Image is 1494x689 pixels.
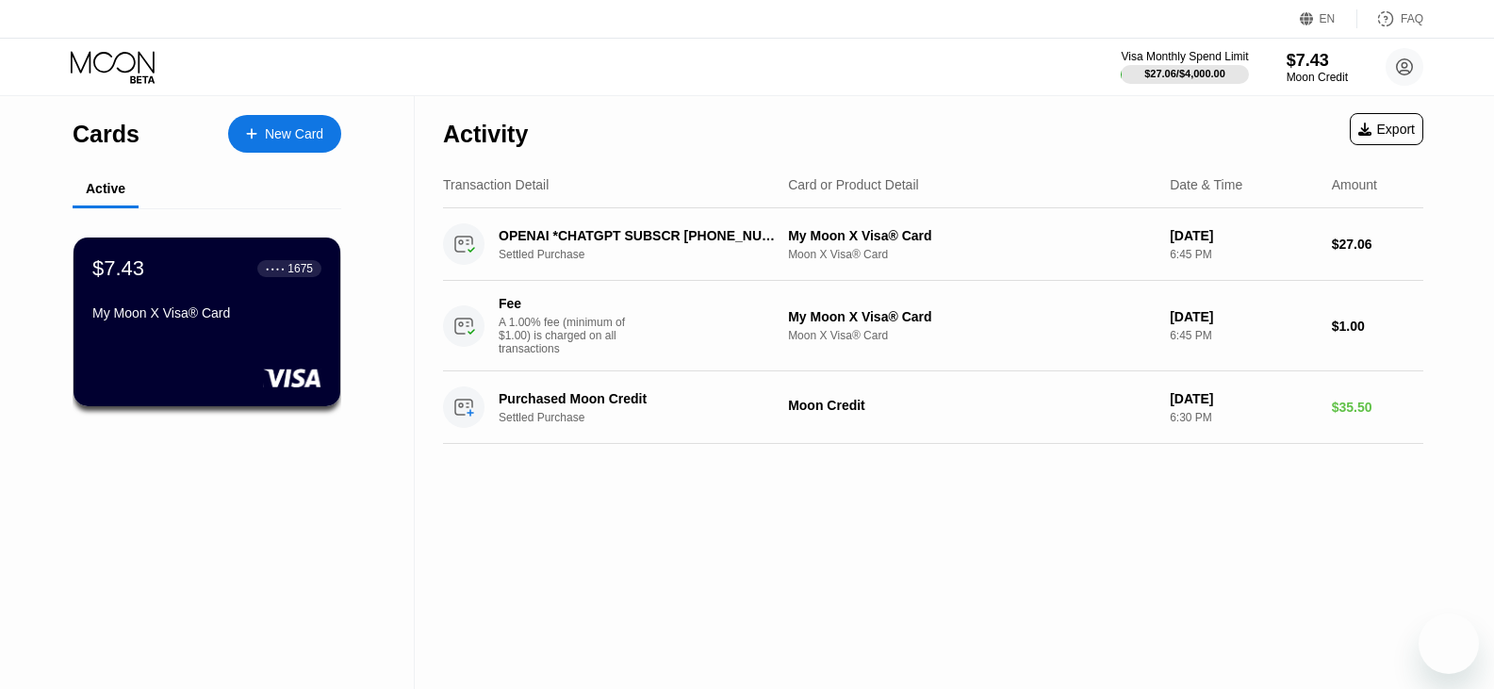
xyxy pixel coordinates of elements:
div: New Card [228,115,341,153]
div: $35.50 [1332,400,1423,415]
div: Fee [499,296,631,311]
div: Moon Credit [1287,71,1348,84]
div: Moon Credit [788,398,1155,413]
div: 6:45 PM [1170,329,1317,342]
div: Moon X Visa® Card [788,248,1155,261]
div: My Moon X Visa® Card [788,228,1155,243]
div: Visa Monthly Spend Limit [1121,50,1248,63]
div: Export [1358,122,1415,137]
div: Visa Monthly Spend Limit$27.06/$4,000.00 [1121,50,1248,84]
div: A 1.00% fee (minimum of $1.00) is charged on all transactions [499,316,640,355]
div: $7.43● ● ● ●1675My Moon X Visa® Card [74,238,340,406]
div: ● ● ● ● [266,266,285,271]
div: Purchased Moon Credit [499,391,775,406]
div: New Card [265,126,323,142]
div: 1675 [287,262,313,275]
div: My Moon X Visa® Card [788,309,1155,324]
div: FAQ [1357,9,1423,28]
div: EN [1300,9,1357,28]
div: FAQ [1401,12,1423,25]
div: $27.06 [1332,237,1423,252]
iframe: Button to launch messaging window [1419,614,1479,674]
div: $7.43Moon Credit [1287,51,1348,84]
div: Purchased Moon CreditSettled PurchaseMoon Credit[DATE]6:30 PM$35.50 [443,371,1423,444]
div: Date & Time [1170,177,1242,192]
div: Moon X Visa® Card [788,329,1155,342]
div: Active [86,181,125,196]
div: 6:30 PM [1170,411,1317,424]
div: $27.06 / $4,000.00 [1144,68,1225,79]
div: Transaction Detail [443,177,549,192]
div: [DATE] [1170,228,1317,243]
div: $1.00 [1332,319,1423,334]
div: [DATE] [1170,391,1317,406]
div: Settled Purchase [499,248,796,261]
div: [DATE] [1170,309,1317,324]
div: FeeA 1.00% fee (minimum of $1.00) is charged on all transactionsMy Moon X Visa® CardMoon X Visa® ... [443,281,1423,371]
div: Settled Purchase [499,411,796,424]
div: OPENAI *CHATGPT SUBSCR [PHONE_NUMBER] IESettled PurchaseMy Moon X Visa® CardMoon X Visa® Card[DAT... [443,208,1423,281]
div: Export [1350,113,1423,145]
div: OPENAI *CHATGPT SUBSCR [PHONE_NUMBER] IE [499,228,775,243]
div: My Moon X Visa® Card [92,305,321,320]
div: Activity [443,121,528,148]
div: $7.43 [1287,51,1348,71]
div: Card or Product Detail [788,177,919,192]
div: Cards [73,121,140,148]
div: EN [1320,12,1336,25]
div: 6:45 PM [1170,248,1317,261]
div: $7.43 [92,256,144,281]
div: Amount [1332,177,1377,192]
